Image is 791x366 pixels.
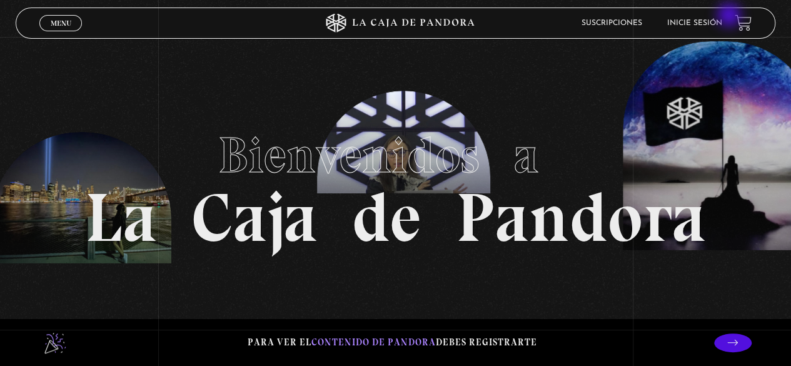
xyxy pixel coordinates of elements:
p: Para ver el debes registrarte [248,334,537,351]
a: Inicie sesión [667,19,722,27]
a: View your shopping cart [735,14,752,31]
span: Menu [51,19,71,27]
h1: La Caja de Pandora [85,114,706,252]
a: Suscripciones [582,19,642,27]
span: contenido de Pandora [311,337,436,348]
span: Bienvenidos a [218,125,573,185]
span: Cerrar [46,29,76,38]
